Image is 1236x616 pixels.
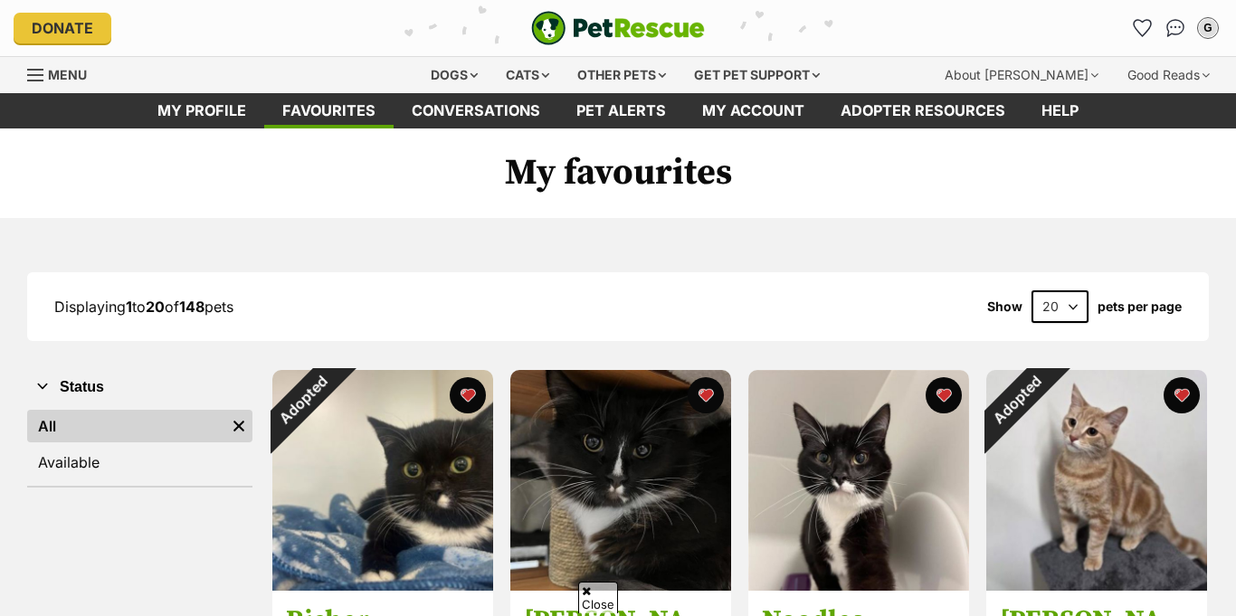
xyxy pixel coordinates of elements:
a: Favourites [1128,14,1157,43]
div: Status [27,406,252,486]
button: favourite [450,377,486,413]
div: Adopted [963,346,1070,454]
a: conversations [394,93,558,128]
a: Adopted [272,576,493,594]
div: Good Reads [1115,57,1222,93]
span: Menu [48,67,87,82]
button: favourite [926,377,962,413]
a: Adopted [986,576,1207,594]
div: G [1199,19,1217,37]
a: All [27,410,225,442]
strong: 1 [126,298,132,316]
a: Remove filter [225,410,252,442]
button: favourite [688,377,724,413]
strong: 148 [179,298,204,316]
span: Close [578,582,618,613]
strong: 20 [146,298,165,316]
img: chat-41dd97257d64d25036548639549fe6c8038ab92f7586957e7f3b1b290dea8141.svg [1166,19,1185,37]
img: Percy [986,370,1207,591]
div: Get pet support [681,57,832,93]
img: logo-e224e6f780fb5917bec1dbf3a21bbac754714ae5b6737aabdf751b685950b380.svg [531,11,705,45]
img: Richer [272,370,493,591]
span: Displaying to of pets [54,298,233,316]
div: Adopted [249,346,357,454]
img: Noodles [748,370,969,591]
div: Other pets [565,57,679,93]
span: Show [987,299,1022,314]
a: Menu [27,57,100,90]
div: Dogs [418,57,490,93]
a: Favourites [264,93,394,128]
button: Status [27,375,252,399]
button: My account [1193,14,1222,43]
a: Available [27,446,252,479]
a: PetRescue [531,11,705,45]
ul: Account quick links [1128,14,1222,43]
button: favourite [1164,377,1200,413]
img: Sylvester [510,370,731,591]
a: My account [684,93,822,128]
div: Cats [493,57,562,93]
a: Help [1023,93,1097,128]
a: Adopter resources [822,93,1023,128]
a: Donate [14,13,111,43]
a: Conversations [1161,14,1190,43]
a: Pet alerts [558,93,684,128]
label: pets per page [1098,299,1182,314]
div: About [PERSON_NAME] [932,57,1111,93]
a: My profile [139,93,264,128]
